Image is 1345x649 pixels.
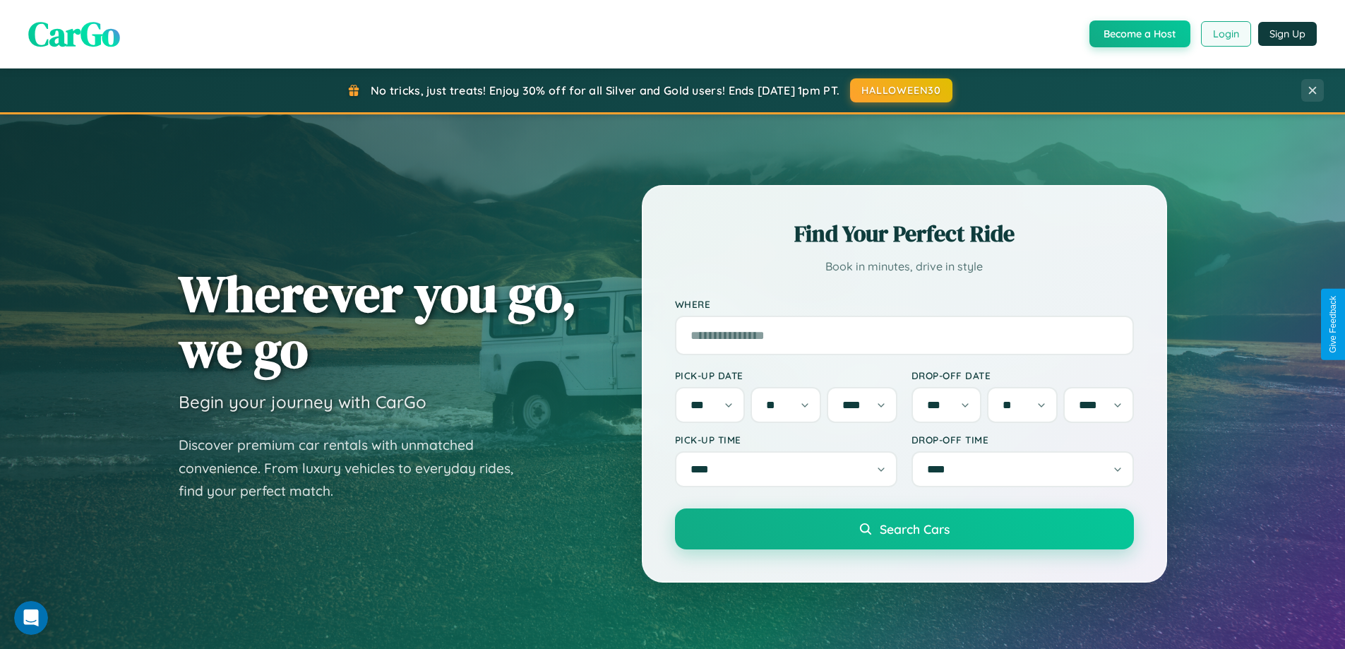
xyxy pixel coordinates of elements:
[880,521,950,537] span: Search Cars
[1201,21,1251,47] button: Login
[675,218,1134,249] h2: Find Your Perfect Ride
[675,369,897,381] label: Pick-up Date
[675,298,1134,310] label: Where
[179,391,426,412] h3: Begin your journey with CarGo
[28,11,120,57] span: CarGo
[1258,22,1317,46] button: Sign Up
[675,508,1134,549] button: Search Cars
[911,434,1134,446] label: Drop-off Time
[179,266,577,377] h1: Wherever you go, we go
[1089,20,1190,47] button: Become a Host
[371,83,839,97] span: No tricks, just treats! Enjoy 30% off for all Silver and Gold users! Ends [DATE] 1pm PT.
[675,434,897,446] label: Pick-up Time
[1328,296,1338,353] div: Give Feedback
[850,78,952,102] button: HALLOWEEN30
[911,369,1134,381] label: Drop-off Date
[14,601,48,635] iframe: Intercom live chat
[179,434,532,503] p: Discover premium car rentals with unmatched convenience. From luxury vehicles to everyday rides, ...
[675,256,1134,277] p: Book in minutes, drive in style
